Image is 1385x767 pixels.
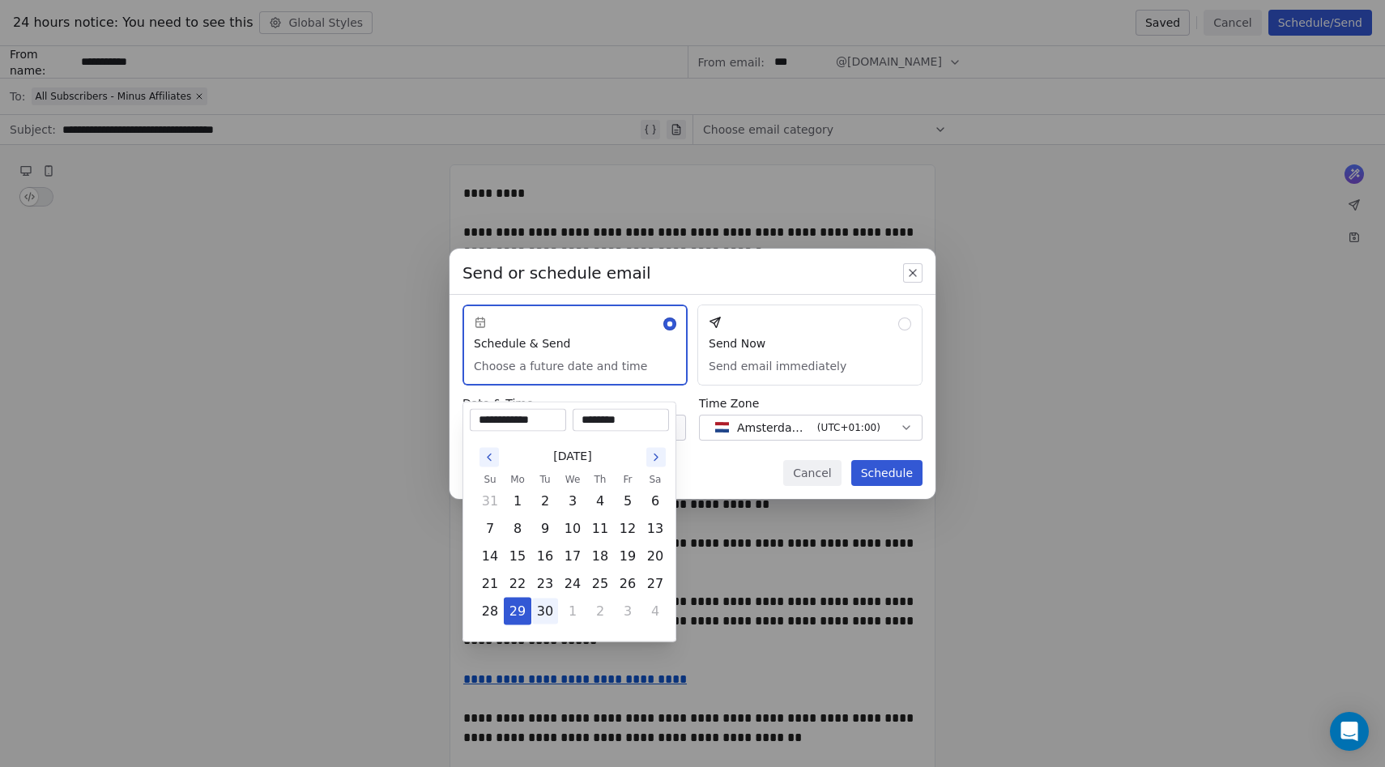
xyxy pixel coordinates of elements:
th: Friday [614,471,641,488]
button: Saturday, September 6th, 2025 [642,488,668,514]
button: Monday, September 1st, 2025 [505,488,531,514]
button: Monday, September 15th, 2025 [505,543,531,569]
th: Wednesday [559,471,586,488]
button: Thursday, September 4th, 2025 [587,488,613,514]
button: Wednesday, September 3rd, 2025 [560,488,586,514]
button: Tuesday, September 23rd, 2025 [532,571,558,597]
button: Sunday, September 14th, 2025 [477,543,503,569]
button: Monday, September 8th, 2025 [505,516,531,542]
button: Sunday, September 28th, 2025 [477,599,503,624]
button: Monday, September 22nd, 2025 [505,571,531,597]
button: Thursday, September 18th, 2025 [587,543,613,569]
button: Saturday, September 20th, 2025 [642,543,668,569]
th: Saturday [641,471,669,488]
th: Monday [504,471,531,488]
button: Thursday, September 25th, 2025 [587,571,613,597]
button: Friday, September 26th, 2025 [615,571,641,597]
button: Wednesday, September 24th, 2025 [560,571,586,597]
button: Wednesday, October 1st, 2025 [560,599,586,624]
button: Sunday, August 31st, 2025 [477,488,503,514]
button: Sunday, September 7th, 2025 [477,516,503,542]
th: Thursday [586,471,614,488]
button: Sunday, September 21st, 2025 [477,571,503,597]
button: Saturday, September 27th, 2025 [642,571,668,597]
button: Wednesday, September 10th, 2025 [560,516,586,542]
th: Sunday [476,471,504,488]
th: Tuesday [531,471,559,488]
button: Friday, September 12th, 2025 [615,516,641,542]
button: Friday, September 5th, 2025 [615,488,641,514]
button: Go to the Previous Month [479,448,499,467]
button: Saturday, September 13th, 2025 [642,516,668,542]
span: [DATE] [553,448,591,465]
button: Today, Monday, September 29th, 2025, selected [505,599,531,624]
button: Tuesday, September 9th, 2025 [532,516,558,542]
button: Thursday, September 11th, 2025 [587,516,613,542]
button: Tuesday, September 2nd, 2025 [532,488,558,514]
table: September 2025 [476,471,669,625]
button: Tuesday, September 16th, 2025 [532,543,558,569]
button: Go to the Next Month [646,448,666,467]
button: Saturday, October 4th, 2025 [642,599,668,624]
button: Tuesday, September 30th, 2025 [532,599,558,624]
button: Wednesday, September 17th, 2025 [560,543,586,569]
button: Friday, October 3rd, 2025 [615,599,641,624]
button: Friday, September 19th, 2025 [615,543,641,569]
button: Thursday, October 2nd, 2025 [587,599,613,624]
